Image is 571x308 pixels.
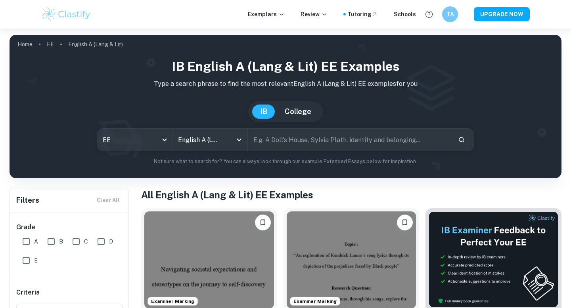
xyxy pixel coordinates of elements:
h6: TA [446,10,455,19]
h6: Grade [16,222,123,232]
button: Bookmark [397,215,413,230]
span: A [34,237,38,246]
span: Examiner Marking [290,298,340,305]
button: Search [455,133,468,146]
h6: Criteria [16,288,40,297]
a: Tutoring [347,10,378,19]
button: IB [252,105,275,119]
span: Examiner Marking [148,298,197,305]
span: E [34,256,38,265]
h1: IB English A (Lang & Lit) EE examples [16,57,555,76]
img: Thumbnail [429,211,558,308]
button: Bookmark [255,215,271,230]
p: Type a search phrase to find the most relevant English A (Lang & Lit) EE examples for you [16,79,555,89]
a: Schools [394,10,416,19]
p: English A (Lang & Lit) [68,40,123,49]
h6: Filters [16,195,39,206]
button: TA [442,6,458,22]
p: Not sure what to search for? You can always look through our example Extended Essays below for in... [16,158,555,165]
h1: All English A (Lang & Lit) EE Examples [141,188,561,202]
p: Review [301,10,328,19]
button: Open [234,134,245,145]
span: D [109,237,113,246]
a: Home [17,39,33,50]
button: UPGRADE NOW [474,7,530,21]
a: EE [47,39,54,50]
input: E.g. A Doll's House, Sylvia Plath, identity and belonging... [248,129,452,151]
span: B [59,237,63,246]
div: EE [97,129,172,151]
img: Clastify logo [41,6,92,22]
p: Exemplars [248,10,285,19]
button: Help and Feedback [422,8,436,21]
img: profile cover [10,35,561,178]
span: C [84,237,88,246]
button: College [277,105,319,119]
